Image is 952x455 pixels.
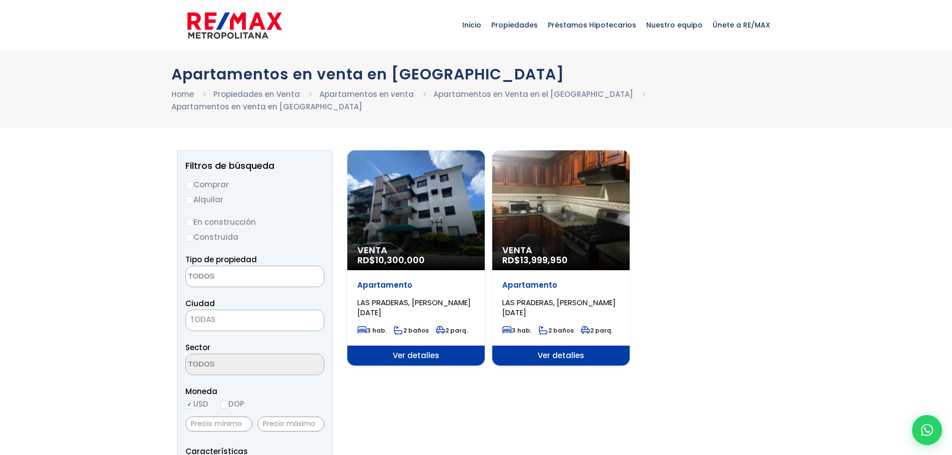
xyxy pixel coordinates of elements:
span: Propiedades [486,10,543,40]
img: remax-metropolitana-logo [187,10,282,40]
span: Ver detalles [492,346,630,366]
span: Inicio [457,10,486,40]
li: Apartamentos en venta en [GEOGRAPHIC_DATA] [171,100,362,113]
span: 2 baños [394,326,429,335]
input: Precio mínimo [185,417,252,432]
span: Ver detalles [347,346,485,366]
span: 2 parq. [436,326,468,335]
input: USD [185,401,193,409]
span: 2 baños [539,326,574,335]
label: Construida [185,231,324,243]
a: Apartamentos en venta [319,89,414,99]
span: Ciudad [185,298,215,309]
span: Venta [502,245,620,255]
label: Alquilar [185,193,324,206]
a: Venta RD$10,300,000 Apartamento LAS PRADERAS, [PERSON_NAME][DATE] 3 hab. 2 baños 2 parq. Ver deta... [347,150,485,366]
span: RD$ [357,254,425,266]
p: Apartamento [502,280,620,290]
span: 10,300,000 [375,254,425,266]
span: TODAS [185,310,324,331]
a: Home [171,89,194,99]
a: Apartamentos en Venta en el [GEOGRAPHIC_DATA] [433,89,633,99]
h2: Filtros de búsqueda [185,161,324,171]
textarea: Search [186,354,283,376]
a: Propiedades en Venta [213,89,300,99]
span: 3 hab. [357,326,387,335]
span: LAS PRADERAS, [PERSON_NAME][DATE] [502,297,616,318]
h1: Apartamentos en venta en [GEOGRAPHIC_DATA] [171,65,781,83]
input: En construcción [185,219,193,227]
span: 13,999,950 [520,254,568,266]
span: RD$ [502,254,568,266]
label: USD [185,398,208,410]
span: LAS PRADERAS, [PERSON_NAME][DATE] [357,297,471,318]
span: Sector [185,342,210,353]
label: DOP [220,398,244,410]
span: TODAS [186,313,324,327]
span: TODAS [190,314,215,325]
label: En construcción [185,216,324,228]
span: Nuestro equipo [641,10,708,40]
a: Venta RD$13,999,950 Apartamento LAS PRADERAS, [PERSON_NAME][DATE] 3 hab. 2 baños 2 parq. Ver deta... [492,150,630,366]
span: 3 hab. [502,326,532,335]
textarea: Search [186,266,283,288]
input: DOP [220,401,228,409]
span: Únete a RE/MAX [708,10,775,40]
label: Comprar [185,178,324,191]
span: Venta [357,245,475,255]
input: Precio máximo [257,417,324,432]
span: Préstamos Hipotecarios [543,10,641,40]
p: Apartamento [357,280,475,290]
span: 2 parq. [581,326,613,335]
input: Construida [185,234,193,242]
span: Tipo de propiedad [185,254,257,265]
input: Alquilar [185,196,193,204]
input: Comprar [185,181,193,189]
span: Moneda [185,385,324,398]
